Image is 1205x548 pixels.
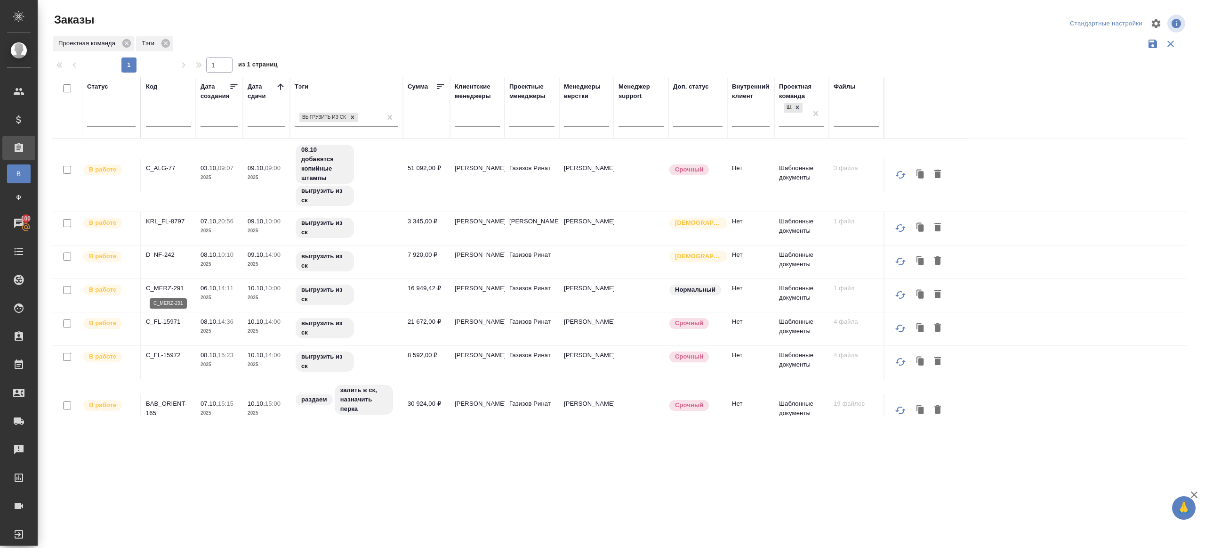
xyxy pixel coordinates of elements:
p: В работе [89,285,116,294]
p: 3 файла [834,164,879,173]
div: Выставляет ПМ после принятия заказа от КМа [82,317,136,330]
p: 09.10, [248,218,265,225]
button: Обновить [889,317,912,340]
div: выгрузить из ск [295,217,398,239]
p: В работе [89,319,116,328]
p: 2025 [248,173,285,182]
p: [DEMOGRAPHIC_DATA] [675,252,722,261]
p: 20:56 [218,218,233,225]
div: Сумма [408,82,428,91]
p: 14:00 [265,251,281,258]
td: [PERSON_NAME] [450,245,505,278]
td: Шаблонные документы [774,394,829,427]
p: В работе [89,218,116,228]
span: Ф [12,193,26,202]
p: KRL_FL-8797 [146,217,191,226]
p: 07.10, [201,218,218,225]
td: Шаблонные документы [774,279,829,312]
td: Шаблонные документы [774,312,829,345]
button: Удалить [930,253,946,270]
span: В [12,169,26,179]
button: Сохранить фильтры [1144,35,1162,53]
td: 7 920,00 ₽ [403,245,450,278]
div: Выставляет ПМ после принятия заказа от КМа [82,351,136,363]
div: Статус по умолчанию для стандартных заказов [668,284,723,296]
p: выгрузить из ск [301,352,348,371]
button: Обновить [889,284,912,306]
button: Удалить [930,319,946,337]
button: Клонировать [912,353,930,371]
p: 2025 [201,409,238,418]
div: Менеджеры верстки [564,82,609,101]
div: Выставляется автоматически для первых 3 заказов нового контактного лица. Особое внимание [668,250,723,263]
div: Выставляет ПМ после принятия заказа от КМа [82,250,136,263]
p: Нет [732,164,770,173]
div: Выставляется автоматически, если на указанный объем услуг необходимо больше времени в стандартном... [668,317,723,330]
td: Газизов Ринат [505,245,559,278]
div: Шаблонные документы [784,103,792,113]
td: Шаблонные документы [774,346,829,379]
div: split button [1068,16,1145,31]
p: 2025 [248,226,285,236]
button: Обновить [889,351,912,373]
button: Обновить [889,217,912,239]
button: Удалить [930,286,946,304]
p: Нет [732,217,770,226]
p: выгрузить из ск [301,218,348,237]
p: [PERSON_NAME] [564,217,609,226]
p: В работе [89,165,116,174]
p: 10:00 [265,218,281,225]
p: 09.10, [248,164,265,172]
p: выгрузить из ск [301,186,348,205]
div: Выставляется автоматически, если на указанный объем услуг необходимо больше времени в стандартном... [668,399,723,412]
p: 2025 [248,293,285,303]
div: Статус [87,82,108,91]
p: 14:36 [218,318,233,325]
p: Нет [732,284,770,293]
span: Заказы [52,12,94,27]
div: Выставляется автоматически, если на указанный объем услуг необходимо больше времени в стандартном... [668,164,723,176]
p: Нет [732,317,770,327]
button: 🙏 [1172,496,1196,520]
p: В работе [89,252,116,261]
button: Клонировать [912,286,930,304]
td: Газизов Ринат [505,159,559,192]
div: Дата сдачи [248,82,276,101]
p: 08.10, [201,352,218,359]
p: 2025 [201,173,238,182]
td: [PERSON_NAME] [450,279,505,312]
td: 51 092,00 ₽ [403,159,450,192]
p: C_ALG-77 [146,164,191,173]
p: 2025 [201,293,238,303]
p: Нет [732,399,770,409]
div: Выставляется автоматически, если на указанный объем услуг необходимо больше времени в стандартном... [668,351,723,363]
p: В работе [89,352,116,361]
button: Обновить [889,164,912,186]
p: BAB_ORIENT-165 [146,399,191,418]
p: Срочный [675,165,703,174]
p: Проектная команда [58,39,119,48]
td: Шаблонные документы [774,159,829,192]
p: 15:23 [218,352,233,359]
p: C_MERZ-291 [146,284,191,293]
td: 16 949,42 ₽ [403,279,450,312]
div: Проектная команда [53,36,134,51]
td: Газизов Ринат [505,312,559,345]
div: Проектные менеджеры [509,82,554,101]
p: 10.10, [248,352,265,359]
td: Шаблонные документы [774,212,829,245]
p: Нет [732,351,770,360]
div: Дата создания [201,82,229,101]
td: 8 592,00 ₽ [403,346,450,379]
p: 2025 [201,226,238,236]
div: Файлы [834,82,855,91]
span: 100 [16,214,37,223]
button: Клонировать [912,219,930,237]
span: Настроить таблицу [1145,12,1167,35]
span: Посмотреть информацию [1167,15,1187,33]
div: Доп. статус [673,82,709,91]
td: [PERSON_NAME] [450,394,505,427]
p: 08.10, [201,318,218,325]
p: 2025 [248,327,285,336]
div: Выставляется автоматически для первых 3 заказов нового контактного лица. Особое внимание [668,217,723,229]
